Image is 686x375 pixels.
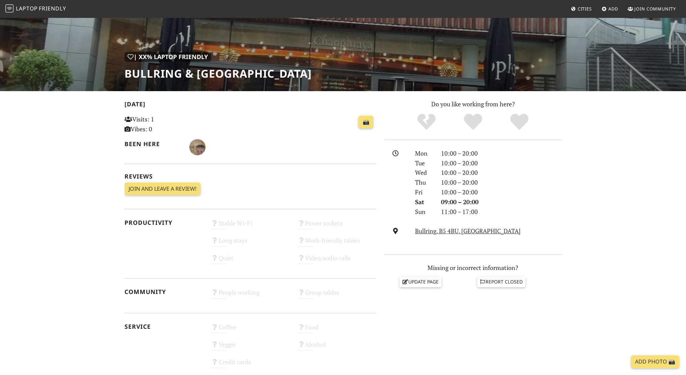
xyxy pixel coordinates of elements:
div: Thu [411,178,437,187]
div: Long stays [207,235,294,252]
div: Tue [411,158,437,168]
div: People working [207,287,294,304]
div: Power sockets [294,218,380,235]
a: Report closed [477,277,526,287]
a: 📸 [358,116,373,129]
div: 10:00 – 20:00 [437,168,566,178]
div: 11:00 – 17:00 [437,207,566,217]
a: Join Community [625,3,679,15]
a: Update page [400,277,441,287]
div: Group tables [294,287,380,304]
a: Join and leave a review! [125,183,200,195]
span: Join Community [634,6,676,12]
h2: Productivity [125,219,203,226]
div: Work-friendly tables [294,235,380,252]
img: 4382-bryoney.jpg [189,139,205,155]
div: Sat [411,197,437,207]
h2: Reviews [125,173,376,180]
a: Cities [568,3,595,15]
h2: Service [125,323,203,330]
p: Visits: 1 Vibes: 0 [125,114,203,134]
span: Bryoney Cook [189,142,205,151]
div: Coffee [207,322,294,339]
span: Friendly [39,5,66,12]
div: Food [294,322,380,339]
div: Fri [411,187,437,197]
div: Quiet [207,252,294,270]
span: Add [608,6,618,12]
div: Sun [411,207,437,217]
div: Video/audio calls [294,252,380,270]
div: 10:00 – 20:00 [437,187,566,197]
div: | XX% Laptop Friendly [125,52,211,62]
h2: Been here [125,140,182,148]
span: Cities [578,6,592,12]
a: LaptopFriendly LaptopFriendly [5,3,66,15]
div: Mon [411,149,437,158]
p: Missing or incorrect information? [384,263,562,273]
div: 09:00 – 20:00 [437,197,566,207]
div: Credit cards [207,356,294,374]
h2: [DATE] [125,101,376,110]
div: Alcohol [294,339,380,356]
h1: Bullring & [GEOGRAPHIC_DATA] [125,67,312,80]
img: LaptopFriendly [5,4,13,12]
div: No [403,113,450,131]
p: Do you like working from here? [384,99,562,109]
div: Stable Wi-Fi [207,218,294,235]
div: Definitely! [496,113,543,131]
a: Bullring, B5 4BU, [GEOGRAPHIC_DATA] [415,227,521,235]
div: 10:00 – 20:00 [437,158,566,168]
span: Laptop [16,5,38,12]
h2: Community [125,288,203,295]
a: Add [599,3,621,15]
div: Veggie [207,339,294,356]
div: Wed [411,168,437,178]
div: 10:00 – 20:00 [437,149,566,158]
div: 10:00 – 20:00 [437,178,566,187]
div: Yes [450,113,496,131]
